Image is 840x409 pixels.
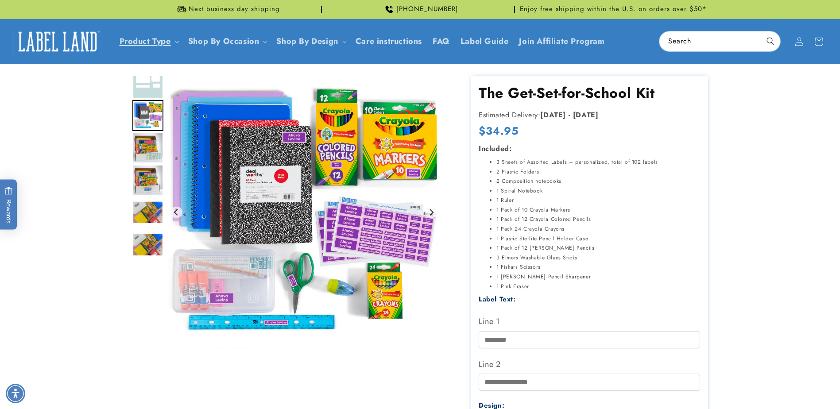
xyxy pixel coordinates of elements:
[479,294,516,304] label: Label Text:
[132,197,163,228] div: Go to slide 6
[496,196,700,205] li: 1 Ruler
[496,272,700,282] li: 1 [PERSON_NAME] Pencil Sharpener
[189,5,280,14] span: Next business day shipping
[132,132,163,163] img: null
[183,31,271,52] summary: Shop By Occasion
[114,31,183,52] summary: Product Type
[132,100,163,131] img: null
[356,36,422,46] span: Care instructions
[132,201,163,224] img: null
[168,76,440,348] img: null
[350,31,427,52] a: Care instructions
[761,31,780,51] button: Search
[479,314,700,328] label: Line 1
[6,384,25,403] div: Accessibility Menu
[751,371,831,400] iframe: Gorgias live chat messenger
[132,76,449,353] media-gallery: Gallery Viewer
[496,282,700,292] li: 1 Pink Eraser
[170,206,182,218] button: Previous slide
[13,28,102,55] img: Label Land
[132,233,163,257] img: null
[479,124,519,138] span: $34.95
[496,167,700,177] li: 2 Plastic Folders
[425,206,437,218] button: Next slide
[396,5,458,14] span: [PHONE_NUMBER]
[479,109,700,122] p: Estimated Delivery:
[479,84,700,103] h1: The Get-Set-for-School Kit
[520,5,707,14] span: Enjoy free shipping within the U.S. on orders over $50*
[276,35,338,47] a: Shop By Design
[519,36,604,46] span: Join Affiliate Program
[479,357,700,371] label: Line 2
[188,36,259,46] span: Shop By Occasion
[496,177,700,186] li: 2 Composition notebooks
[540,110,566,120] strong: [DATE]
[4,187,13,224] span: Rewards
[496,243,700,253] li: 1 Pack of 12 [PERSON_NAME] Pencils
[496,215,700,224] li: 1 Pack of 12 Crayola Colored Pencils
[496,205,700,215] li: 1 Pack of 10 Crayola Markers
[496,253,700,263] li: 3 Elmers Washable Glues Sticks
[271,31,350,52] summary: Shop By Design
[573,110,599,120] strong: [DATE]
[7,338,112,365] iframe: Sign Up via Text for Offers
[10,24,105,58] a: Label Land
[496,224,700,234] li: 1 Pack 24 Crayola Crayons
[455,31,514,52] a: Label Guide
[132,165,163,196] img: null
[433,36,450,46] span: FAQ
[496,234,700,244] li: 1 Plastic Sterlite Pencil Holder Case
[132,68,163,99] img: null
[132,165,163,196] div: Go to slide 5
[120,35,171,47] a: Product Type
[461,36,509,46] span: Label Guide
[496,262,700,272] li: 1 Fiskars Scissors
[496,158,700,167] li: 3 Sheets of Assorted Labels – personalized, total of 102 labels
[132,68,163,99] div: Go to slide 2
[132,100,163,131] div: Go to slide 3
[514,31,610,52] a: Join Affiliate Program
[132,132,163,163] div: Go to slide 4
[569,110,571,120] strong: -
[479,143,511,154] strong: Included:
[132,229,163,260] div: Go to slide 7
[427,31,455,52] a: FAQ
[496,186,700,196] li: 1 Spiral Notebook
